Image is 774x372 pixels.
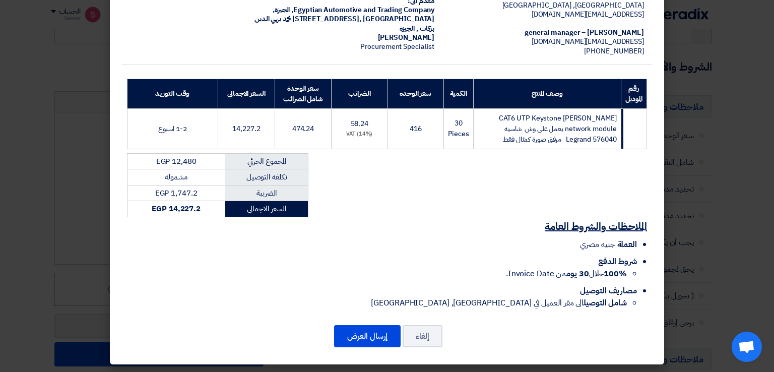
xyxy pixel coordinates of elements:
[218,79,275,108] th: السعر الاجمالي
[584,46,644,56] span: [PHONE_NUMBER]
[443,79,473,108] th: الكمية
[254,5,434,33] span: الجيزة, [GEOGRAPHIC_DATA] ,[STREET_ADDRESS] محمد بهي الدين بركات , الجيزة
[165,171,187,182] span: مشموله
[155,188,198,199] span: EGP 1,747.2
[584,297,627,309] strong: شامل التوصيل
[499,113,617,145] span: CAT6 UTP Keystone [PERSON_NAME] network module يعمل على وش شاسيه Legrand 576040 مرفق صورة كمثال فقط
[225,169,308,185] td: تكلفه التوصيل
[292,123,314,134] span: 474.24
[545,219,647,234] u: الملاحظات والشروط العامة
[225,153,308,169] td: المجموع الجزئي
[732,332,762,362] div: Open chat
[334,325,401,347] button: إرسال العرض
[403,325,442,347] button: إلغاء
[291,5,434,15] span: Egyptian Automotive and Trading Company,
[532,36,644,47] span: [EMAIL_ADDRESS][DOMAIN_NAME]
[336,130,383,139] div: (14%) VAT
[450,28,644,37] div: [PERSON_NAME] – general manager
[378,32,435,43] span: [PERSON_NAME]
[566,268,589,280] u: 30 يوم
[351,118,369,129] span: 58.24
[598,256,637,268] span: شروط الدفع
[617,238,637,251] span: العملة
[331,79,388,108] th: الضرائب
[232,123,260,134] span: 14,227.2
[388,79,443,108] th: سعر الوحدة
[158,123,186,134] span: 1-2 اسبوع
[473,79,621,108] th: وصف المنتج
[580,238,615,251] span: جنيه مصري
[360,41,434,52] span: Procurement Specialist
[448,118,469,139] span: 30 Pieces
[127,79,218,108] th: وقت التوريد
[152,203,201,214] strong: EGP 14,227.2
[225,185,308,201] td: الضريبة
[410,123,422,134] span: 416
[275,79,332,108] th: سعر الوحدة شامل الضرائب
[127,153,225,169] td: EGP 12,480
[604,268,627,280] strong: 100%
[532,9,644,20] span: [EMAIL_ADDRESS][DOMAIN_NAME]
[621,79,647,108] th: رقم الموديل
[506,268,627,280] span: خلال من Invoice Date.
[580,285,637,297] span: مصاريف التوصيل
[127,297,627,309] li: الى مقر العميل في [GEOGRAPHIC_DATA], [GEOGRAPHIC_DATA]
[225,201,308,217] td: السعر الاجمالي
